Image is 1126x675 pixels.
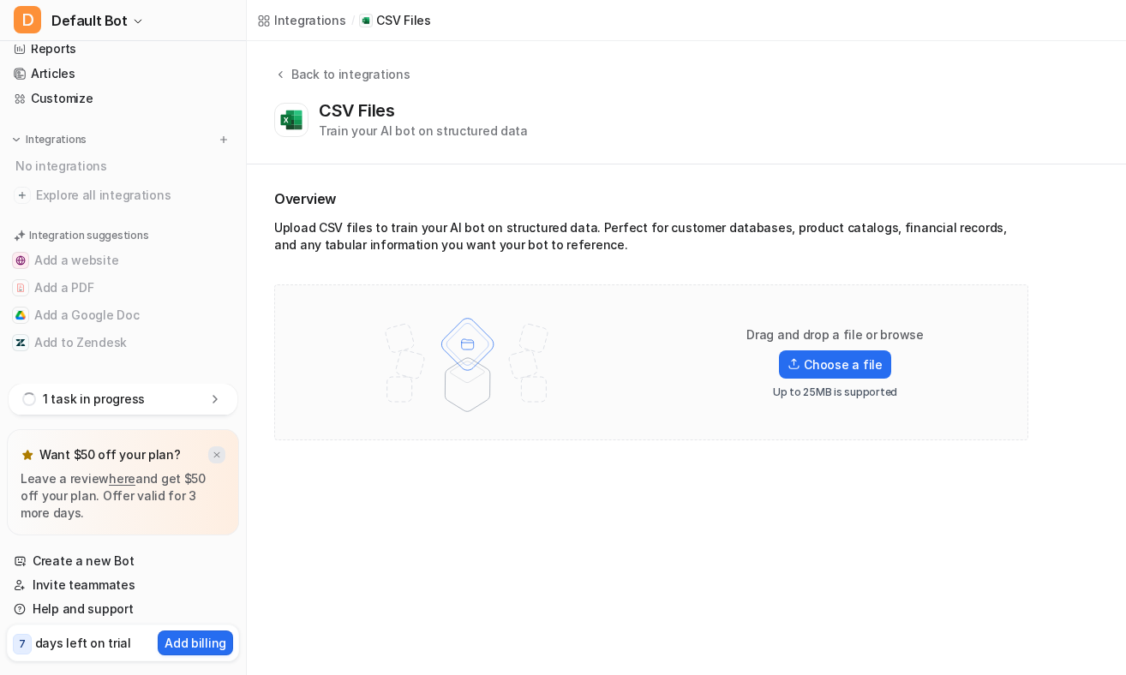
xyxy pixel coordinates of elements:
[362,16,370,25] img: CSV Files icon
[746,326,924,343] p: Drag and drop a file or browse
[773,385,897,399] p: Up to 25MB is supported
[15,337,26,348] img: Add to Zendesk
[7,37,239,61] a: Reports
[7,329,239,356] button: Add to ZendeskAdd to Zendesk
[35,634,131,652] p: days left on trial
[212,450,222,461] img: x
[7,183,239,207] a: Explore all integrations
[10,152,239,180] div: No integrations
[376,12,430,29] p: CSV Files
[788,358,800,370] img: Upload icon
[356,302,579,422] img: File upload illustration
[319,122,528,140] div: Train your AI bot on structured data
[274,11,346,29] div: Integrations
[7,87,239,111] a: Customize
[109,471,135,486] a: here
[21,448,34,462] img: star
[7,247,239,274] button: Add a websiteAdd a website
[158,630,233,655] button: Add billing
[14,6,41,33] span: D
[218,134,230,146] img: menu_add.svg
[39,446,181,463] p: Want $50 off your plan?
[19,636,26,652] p: 7
[274,65,410,100] button: Back to integrations
[7,549,239,573] a: Create a new Bot
[10,134,22,146] img: expand menu
[7,302,239,329] button: Add a Google DocAdd a Google Doc
[165,634,226,652] p: Add billing
[319,100,401,121] div: CSV Files
[26,133,87,146] p: Integrations
[29,228,148,243] p: Integration suggestions
[15,283,26,293] img: Add a PDF
[21,470,225,522] p: Leave a review and get $50 off your plan. Offer valid for 3 more days.
[43,391,145,408] p: 1 task in progress
[15,255,26,266] img: Add a website
[351,13,355,28] span: /
[257,11,346,29] a: Integrations
[7,573,239,597] a: Invite teammates
[14,187,31,204] img: explore all integrations
[359,12,430,29] a: CSV Files iconCSV Files
[7,62,239,86] a: Articles
[286,65,410,83] div: Back to integrations
[274,188,1028,209] h2: Overview
[51,9,128,33] span: Default Bot
[7,274,239,302] button: Add a PDFAdd a PDF
[274,219,1028,260] div: Upload CSV files to train your AI bot on structured data. Perfect for customer databases, product...
[7,131,92,148] button: Integrations
[15,310,26,320] img: Add a Google Doc
[7,597,239,621] a: Help and support
[779,350,890,379] label: Choose a file
[36,182,232,209] span: Explore all integrations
